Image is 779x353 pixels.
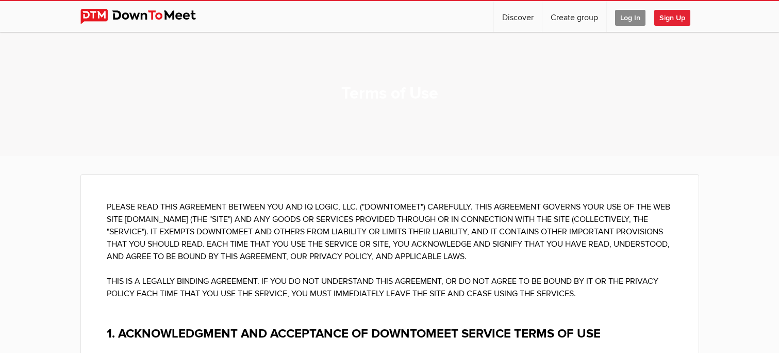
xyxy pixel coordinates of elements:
img: DownToMeet [80,9,212,24]
span: Sign Up [654,10,690,26]
a: Log In [607,1,654,32]
a: Create group [542,1,606,32]
p: PLEASE READ THIS AGREEMENT BETWEEN YOU AND IQ LOGIC, LLC. ("DOWNTOMEET") CAREFULLY. THIS AGREEMEN... [107,201,673,263]
a: Discover [494,1,542,32]
span: Log In [615,10,645,26]
h1: Terms of Use [341,83,438,105]
h2: 1. ACKNOWLEDGMENT AND ACCEPTANCE OF DOWNTOMEET SERVICE TERMS OF USE [107,300,673,343]
a: Sign Up [654,1,699,32]
p: THIS IS A LEGALLY BINDING AGREEMENT. IF YOU DO NOT UNDERSTAND THIS AGREEMENT, OR DO NOT AGREE TO ... [107,263,673,300]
